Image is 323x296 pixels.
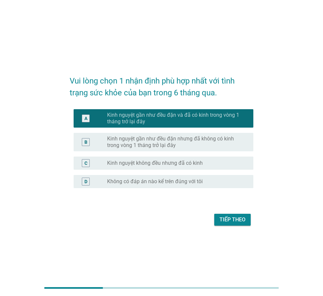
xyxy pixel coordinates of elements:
h2: Vui lòng chọn 1 nhận định phù hợp nhất với tình trạng sức khỏe của bạn trong 6 tháng qua. [70,68,253,99]
div: A [84,115,87,122]
label: Không có đáp án nào kể trên đúng với tôi [107,178,203,185]
div: B [84,139,87,146]
label: Kinh nguyệt gần như đều đặn nhưng đã không có kinh trong vòng 1 tháng trở lại đây [107,136,243,149]
div: Tiếp theo [219,216,245,224]
button: Tiếp theo [214,214,251,226]
div: D [84,178,87,185]
label: Kinh nguyệt gần như đều đặn và đã có kinh trong vòng 1 tháng trở lại đây [107,112,243,125]
label: Kinh nguyệt không đều nhưng đã có kinh [107,160,203,166]
div: C [84,160,87,167]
